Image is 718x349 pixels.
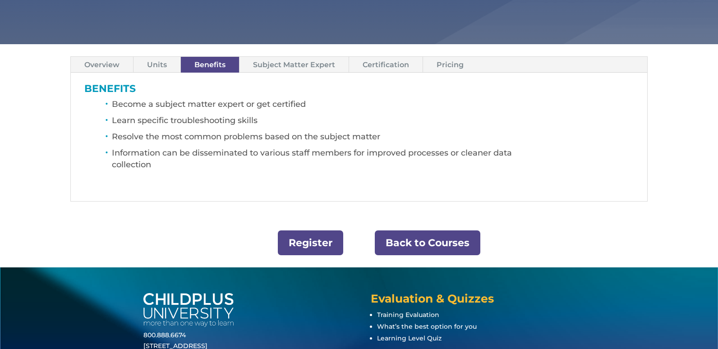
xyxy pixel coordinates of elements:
h4: Evaluation & Quizzes [371,293,574,309]
img: white-cpu-wordmark [143,293,234,327]
a: What’s the best option for you [377,322,477,331]
a: Benefits [181,57,239,73]
a: Back to Courses [375,230,480,255]
li: Become a subject matter expert or get certified [112,98,634,115]
h3: Benefits [84,84,634,98]
a: Learning Level Quiz [377,334,442,342]
a: Subject Matter Expert [239,57,349,73]
a: Units [133,57,180,73]
a: Training Evaluation [377,311,439,319]
a: Certification [349,57,423,73]
li: Resolve the most common problems based on the subject matter [112,131,634,147]
a: Overview [71,57,133,73]
a: Pricing [423,57,477,73]
li: Information can be disseminated to various staff members for improved processes or cleaner data c... [112,147,634,175]
a: Register [278,230,343,255]
li: Learn specific troubleshooting skills [112,115,634,131]
a: 800.888.6674 [143,331,186,339]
